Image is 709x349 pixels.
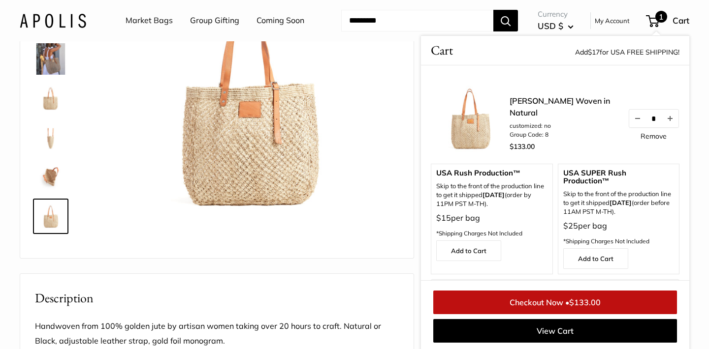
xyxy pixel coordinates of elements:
a: 1 Cart [647,13,689,29]
img: Mercado Woven in Natural [35,122,66,153]
a: Add to Cart [436,240,501,261]
a: Mercado Woven in Natural [33,120,68,155]
span: $25 [563,221,578,231]
a: View Cart [433,319,677,343]
li: customized: no [510,121,618,130]
button: Decrease quantity by 1 [629,110,646,127]
a: Market Bags [126,13,173,28]
img: Mercado Woven in Natural [35,201,66,232]
span: Skip to the front of the production line to get it shipped (order before 11AM PST M-TH). [563,190,675,216]
a: [PERSON_NAME] Woven in Natural [510,95,618,118]
input: Quantity [646,114,662,122]
p: per bag [563,219,675,248]
a: Mercado Woven in Natural [33,199,68,234]
a: Mercado Woven in Natural [33,81,68,116]
a: Mercado Woven in Natural [33,41,68,77]
a: Group Gifting [190,13,239,28]
li: Group Code: 8 [510,130,618,139]
p: We Also Recommend These [431,279,568,304]
button: USD $ [538,18,574,34]
span: 1 [655,11,667,23]
span: USA Rush Production™ [436,169,548,177]
input: Search... [341,10,493,31]
img: Mercado Woven in Natural [35,83,66,114]
span: USD $ [538,21,563,31]
img: Mercado Woven in Natural [35,161,66,193]
img: Apolis [20,13,86,28]
p: Handwoven from 100% golden jute by artisan women taking over 20 hours to craft. Natural or Black,... [35,319,399,349]
span: Add for USA FREE SHIPPING! [575,48,679,57]
p: Skip to the front of the production line to get it shipped (order by 11PM PST M-TH). [436,182,548,208]
span: Cart [431,41,453,60]
span: Cart [673,15,689,26]
strong: [DATE] [610,199,632,206]
span: *Shipping Charges Not Included [563,237,649,244]
span: USA SUPER Rush Production™ [563,169,675,185]
span: $17 [588,48,600,57]
span: *Shipping Charges Not Included [436,229,522,236]
a: Add to Cart [563,248,628,268]
span: Currency [538,7,574,21]
img: Mercado Woven in Natural [35,43,66,75]
button: Increase quantity by 1 [662,110,678,127]
a: My Account [595,15,630,27]
p: per bag [436,211,548,240]
span: $133.00 [510,142,535,151]
a: Checkout Now •$133.00 [433,291,677,314]
h2: Description [35,289,399,308]
span: $15 [436,213,451,223]
button: Search [493,10,518,31]
a: Mercado Woven in Natural [33,159,68,195]
a: Coming Soon [257,13,304,28]
b: [DATE] [483,191,505,199]
span: $133.00 [569,297,601,307]
a: Remove [641,133,667,140]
